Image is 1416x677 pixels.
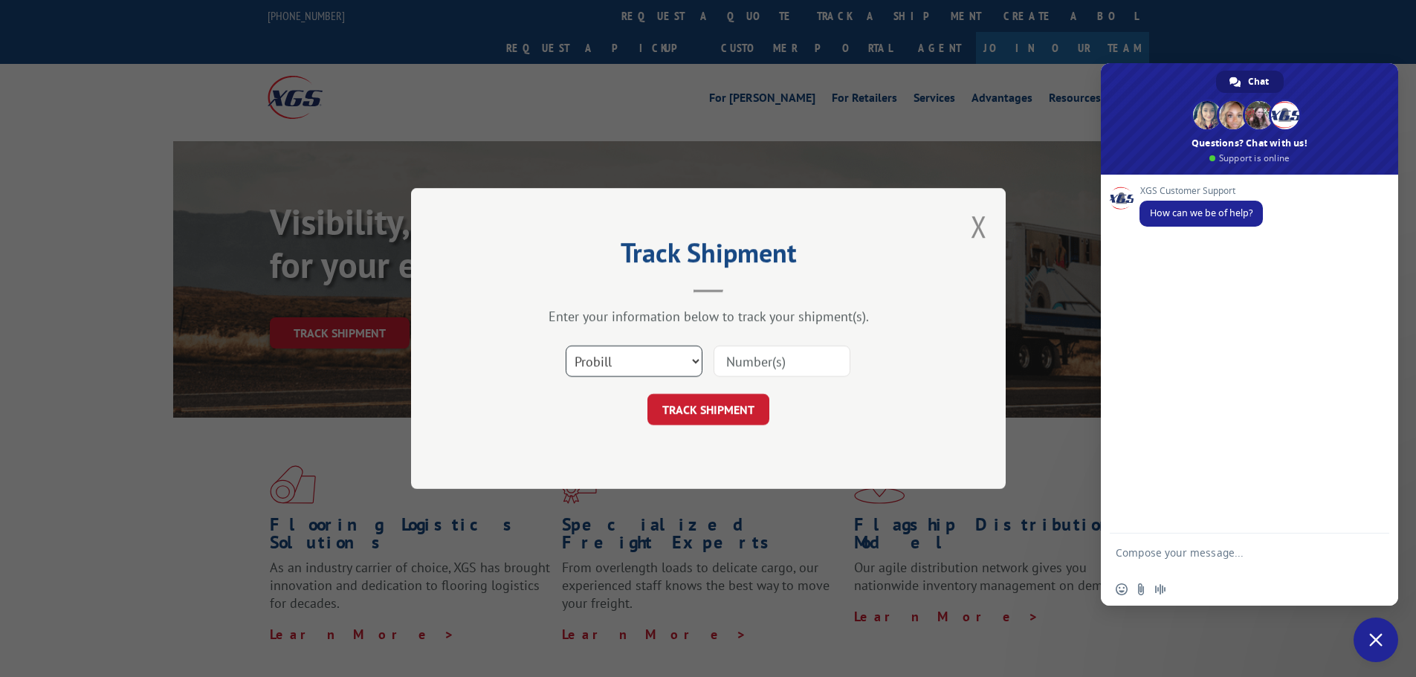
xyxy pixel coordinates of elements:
[1116,546,1351,573] textarea: Compose your message...
[485,242,931,271] h2: Track Shipment
[971,207,987,246] button: Close modal
[1216,71,1284,93] div: Chat
[1354,618,1398,662] div: Close chat
[1248,71,1269,93] span: Chat
[647,394,769,425] button: TRACK SHIPMENT
[714,346,850,377] input: Number(s)
[1135,583,1147,595] span: Send a file
[485,308,931,325] div: Enter your information below to track your shipment(s).
[1150,207,1252,219] span: How can we be of help?
[1116,583,1128,595] span: Insert an emoji
[1139,186,1263,196] span: XGS Customer Support
[1154,583,1166,595] span: Audio message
